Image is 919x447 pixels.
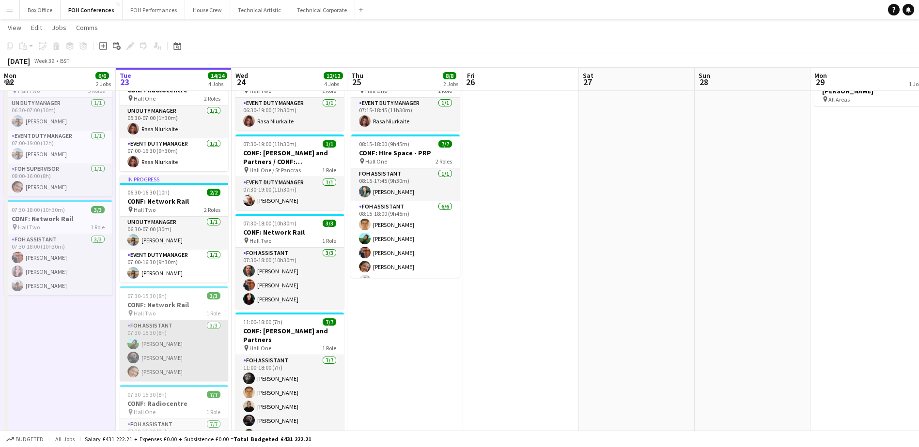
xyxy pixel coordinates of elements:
[60,57,70,64] div: BST
[4,234,112,295] app-card-role: FOH Assistant3/307:30-18:00 (10h30m)[PERSON_NAME][PERSON_NAME][PERSON_NAME]
[134,206,156,213] span: Hall Two
[120,175,228,283] app-job-card: In progress06:30-16:30 (10h)2/2CONF: Network Rail Hall Two2 RolesUN Duty Manager1/106:30-07:00 (3...
[61,0,123,19] button: FOH Conferences
[120,320,228,381] app-card-role: FOH Assistant3/307:30-15:30 (8h)[PERSON_NAME][PERSON_NAME][PERSON_NAME]
[322,237,336,244] span: 1 Role
[322,166,336,174] span: 1 Role
[206,310,220,317] span: 1 Role
[4,164,112,196] app-card-role: FOH Supervisor1/108:00-16:00 (8h)[PERSON_NAME]
[581,76,593,88] span: 27
[351,134,460,278] div: 08:15-18:00 (9h45m)7/7CONF: HIre Space - PRP Hall One2 RolesFOH Assistant1/108:15-17:45 (9h30m)[P...
[828,96,850,103] span: All Areas
[120,217,228,250] app-card-role: UN Duty Manager1/106:30-07:00 (30m)[PERSON_NAME]
[443,72,456,79] span: 8/8
[4,200,112,295] app-job-card: 07:30-18:00 (10h30m)3/3CONF: Network Rail Hall Two1 RoleFOH Assistant3/307:30-18:00 (10h30m)[PERS...
[185,0,230,19] button: House Crew
[120,399,228,408] h3: CONF: Radiocentre
[120,175,228,183] div: In progress
[120,250,228,283] app-card-role: Event Duty Manager1/107:00-16:30 (9h30m)[PERSON_NAME]
[443,80,458,88] div: 2 Jobs
[76,23,98,32] span: Comms
[359,140,409,148] span: 08:15-18:00 (9h45m)
[123,0,185,19] button: FOH Performances
[206,408,220,416] span: 1 Role
[2,76,16,88] span: 22
[127,292,167,299] span: 07:30-15:30 (8h)
[120,300,228,309] h3: CONF: Network Rail
[16,436,44,443] span: Budgeted
[323,220,336,227] span: 3/3
[207,391,220,398] span: 7/7
[235,134,344,210] app-job-card: 07:30-19:00 (11h30m)1/1CONF: [PERSON_NAME] and Partners / CONF: SoftwareOne and ServiceNow Hall O...
[95,72,109,79] span: 6/6
[4,214,112,223] h3: CONF: Network Rail
[134,408,156,416] span: Hall One
[4,21,25,34] a: View
[31,23,42,32] span: Edit
[322,344,336,352] span: 1 Role
[351,168,460,201] app-card-role: FOH Assistant1/108:15-17:45 (9h30m)[PERSON_NAME]
[324,72,343,79] span: 12/12
[120,138,228,171] app-card-role: Event Duty Manager1/107:00-16:30 (9h30m)Rasa Niurkaite
[27,21,46,34] a: Edit
[351,64,460,131] app-job-card: 07:15-18:45 (11h30m)1/1CONF: HIre Space - PRP Hall One1 RoleEvent Duty Manager1/107:15-18:45 (11h...
[351,98,460,131] app-card-role: Event Duty Manager1/107:15-18:45 (11h30m)Rasa Niurkaite
[118,76,131,88] span: 23
[4,64,112,196] app-job-card: 06:30-19:00 (12h30m)3/3CONF: Network Rail Hall Two3 RolesUN Duty Manager1/106:30-07:00 (30m)[PERS...
[243,140,296,148] span: 07:30-19:00 (11h30m)
[91,206,105,213] span: 3/3
[235,327,344,344] h3: CONF: [PERSON_NAME] and Partners
[120,71,131,80] span: Tue
[127,189,170,196] span: 06:30-16:30 (10h)
[235,149,344,166] h3: CONF: [PERSON_NAME] and Partners / CONF: SoftwareOne and ServiceNow
[5,434,45,445] button: Budgeted
[235,214,344,309] app-job-card: 07:30-18:00 (10h30m)3/3CONF: Network Rail Hall Two1 RoleFOH Assistant3/307:30-18:00 (10h30m)[PERS...
[8,23,21,32] span: View
[323,318,336,326] span: 7/7
[96,80,111,88] div: 2 Jobs
[120,197,228,206] h3: CONF: Network Rail
[697,76,710,88] span: 28
[289,0,355,19] button: Technical Corporate
[4,71,16,80] span: Mon
[235,228,344,237] h3: CONF: Network Rail
[323,140,336,148] span: 1/1
[20,0,61,19] button: Box Office
[235,177,344,210] app-card-role: Event Duty Manager1/107:30-19:00 (11h30m)[PERSON_NAME]
[207,292,220,299] span: 3/3
[234,76,248,88] span: 24
[207,189,220,196] span: 2/2
[18,223,40,231] span: Hall Two
[53,435,77,443] span: All jobs
[234,435,311,443] span: Total Budgeted £431 222.21
[235,64,344,131] app-job-card: 06:30-19:00 (12h30m)1/1CONF: Network Rail Hall Two1 RoleEvent Duty Manager1/106:30-19:00 (12h30m)...
[351,149,460,157] h3: CONF: HIre Space - PRP
[8,56,30,66] div: [DATE]
[467,71,475,80] span: Fri
[134,310,156,317] span: Hall Two
[814,71,827,80] span: Mon
[324,80,343,88] div: 4 Jobs
[120,64,228,171] app-job-card: In progress05:30-16:30 (11h)2/2CONF: Radiocentre Hall One2 RolesUN Duty Manager1/105:30-07:00 (1h...
[52,23,66,32] span: Jobs
[235,71,248,80] span: Wed
[127,391,167,398] span: 07:30-15:30 (8h)
[230,0,289,19] button: Technical Artistic
[120,105,228,138] app-card-role: UN Duty Manager1/105:30-07:00 (1h30m)Rasa Niurkaite
[48,21,70,34] a: Jobs
[12,206,65,213] span: 07:30-18:00 (10h30m)
[249,344,271,352] span: Hall One
[91,223,105,231] span: 1 Role
[4,131,112,164] app-card-role: Event Duty Manager1/107:00-19:00 (12h)[PERSON_NAME]
[243,220,296,227] span: 07:30-18:00 (10h30m)
[208,80,227,88] div: 4 Jobs
[813,76,827,88] span: 29
[365,158,387,165] span: Hall One
[120,286,228,381] div: 07:30-15:30 (8h)3/3CONF: Network Rail Hall Two1 RoleFOH Assistant3/307:30-15:30 (8h)[PERSON_NAME]...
